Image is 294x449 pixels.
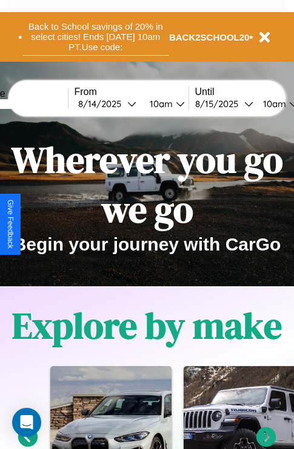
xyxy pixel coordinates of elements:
[257,98,289,110] div: 10am
[78,98,127,110] div: 8 / 14 / 2025
[12,301,282,350] h1: Explore by make
[144,98,176,110] div: 10am
[169,32,250,42] b: BACK2SCHOOL20
[75,87,189,97] label: From
[195,98,244,110] div: 8 / 15 / 2025
[75,97,140,110] button: 8/14/2025
[6,200,15,249] div: Give Feedback
[12,408,41,437] div: Open Intercom Messenger
[22,18,169,56] button: Back to School savings of 20% in select cities! Ends [DATE] 10am PT.Use code:
[140,97,189,110] button: 10am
